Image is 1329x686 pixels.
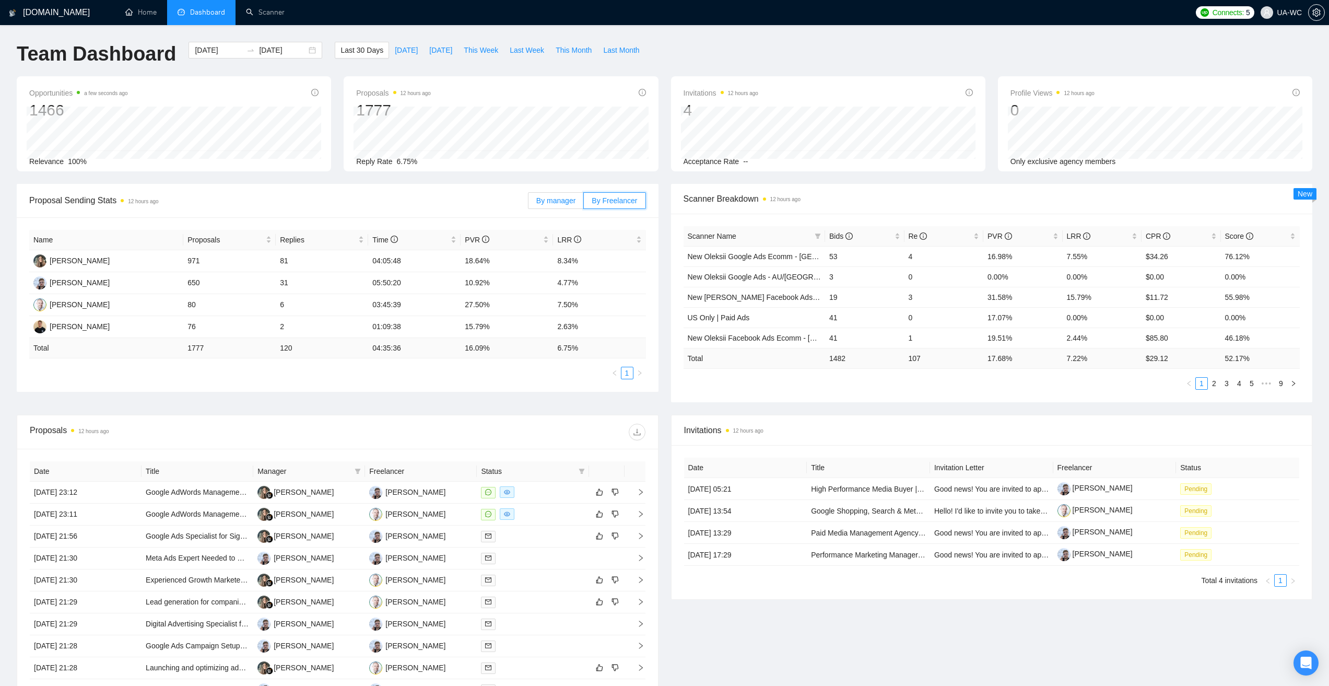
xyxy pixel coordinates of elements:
a: Meta Ads Expert Needed to Run Facebook Ads for E-commerce Brand [146,554,374,562]
span: Re [909,232,927,240]
a: IG[PERSON_NAME] [33,256,110,264]
button: [DATE] [424,42,458,59]
span: download [629,428,645,436]
span: mail [485,577,491,583]
img: gigradar-bm.png [266,492,273,499]
time: 12 hours ago [128,199,158,204]
img: logo [9,5,16,21]
img: gigradar-bm.png [266,667,273,675]
span: Profile Views [1010,87,1095,99]
td: 10.92% [461,272,553,294]
span: left [1186,380,1192,387]
td: 81 [276,250,368,272]
img: gigradar-bm.png [266,601,273,609]
span: This Week [464,44,498,56]
td: 53 [825,246,904,266]
button: dislike [609,574,621,586]
span: info-circle [1005,232,1012,240]
span: Connects: [1213,7,1244,18]
span: By manager [536,196,575,205]
button: dislike [609,661,621,674]
td: 8.34% [553,250,645,272]
td: 3 [904,287,984,307]
a: Paid Media Management Agency for Meta Campaigns [811,529,986,537]
div: [PERSON_NAME] [385,596,445,608]
td: 05:50:20 [368,272,461,294]
a: High Performance Media Buyer | Google, Meta & TikTok Ads [811,485,1007,493]
li: 2 [1208,377,1220,390]
div: 1777 [356,100,431,120]
span: filter [815,233,821,239]
div: [PERSON_NAME] [274,486,334,498]
span: ••• [1258,377,1275,390]
span: dislike [611,488,619,496]
div: [PERSON_NAME] [385,662,445,673]
span: dislike [611,576,619,584]
span: Proposal Sending Stats [29,194,528,207]
a: 4 [1233,378,1245,389]
td: 0 [904,266,984,287]
span: Scanner Breakdown [684,192,1300,205]
span: mail [485,643,491,649]
span: dislike [611,598,619,606]
a: SS[PERSON_NAME] [33,322,110,330]
td: 15.79% [1063,287,1142,307]
a: setting [1308,8,1325,17]
a: New Oleksii Facebook Ads Ecomm - [GEOGRAPHIC_DATA]|[GEOGRAPHIC_DATA] [688,334,962,342]
td: 0.00% [1063,266,1142,287]
span: info-circle [1292,89,1300,96]
li: 9 [1275,377,1287,390]
td: 31.58% [983,287,1063,307]
time: 12 hours ago [728,90,758,96]
div: [PERSON_NAME] [50,255,110,266]
span: Proposals [187,234,264,246]
span: [DATE] [429,44,452,56]
span: setting [1309,8,1324,17]
td: 0.00% [1221,266,1300,287]
td: 3 [825,266,904,287]
img: c1-Ow9aLcblqxt-YoFKzxHgGnqRasFAsWW5KzfFKq3aDEBdJ9EVDXstja2V5Hd90t7 [1057,504,1071,517]
span: Pending [1180,483,1212,495]
time: 12 hours ago [1064,90,1094,96]
a: LK[PERSON_NAME] [257,575,334,584]
img: IG [369,618,382,631]
td: 19 [825,287,904,307]
span: Acceptance Rate [684,157,739,166]
a: LK[PERSON_NAME] [257,597,334,606]
img: LK [257,530,270,543]
a: 9 [1275,378,1287,389]
span: Reply Rate [356,157,392,166]
span: like [596,576,603,584]
a: OC[PERSON_NAME] [369,575,445,584]
span: right [1290,578,1296,584]
td: 0 [904,307,984,328]
td: $0.00 [1142,266,1221,287]
td: 41 [825,307,904,328]
span: PVR [987,232,1012,240]
span: dislike [611,664,619,672]
img: c1AccpU0r5eTAMyEJsuISipwjq7qb2Kar6-KqnmSvKGuvk5qEoKhuKfg-uT9402ECS [1057,548,1071,561]
span: info-circle [845,232,853,240]
div: Open Intercom Messenger [1293,650,1319,676]
span: 5 [1246,7,1250,18]
div: [PERSON_NAME] [50,299,110,310]
span: LRR [557,236,581,244]
span: filter [577,463,587,479]
span: Dashboard [190,8,225,17]
a: LK[PERSON_NAME] [257,531,334,540]
a: searchScanner [246,8,285,17]
a: Google Ads Campaign Setup for Multiple Countries (Copy & Implement Existing Campaigns) [146,642,445,650]
img: c1AccpU0r5eTAMyEJsuISipwjq7qb2Kar6-KqnmSvKGuvk5qEoKhuKfg-uT9402ECS [1057,526,1071,539]
a: 3 [1221,378,1232,389]
span: Pending [1180,505,1212,517]
img: IG [257,552,270,565]
td: 7.55% [1063,246,1142,266]
a: OC[PERSON_NAME] [369,597,445,606]
a: OC[PERSON_NAME] [369,509,445,518]
a: OC[PERSON_NAME] [33,278,110,286]
a: Launching and optimizing advertising campaigns in Google [146,664,337,672]
button: setting [1308,4,1325,21]
span: mail [485,621,491,627]
li: 1 [1274,574,1287,587]
div: [PERSON_NAME] [274,640,334,652]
